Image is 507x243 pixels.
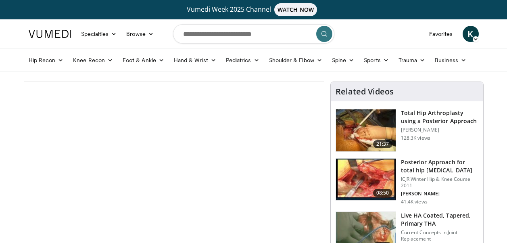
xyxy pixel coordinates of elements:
p: 41.4K views [401,199,428,205]
p: [PERSON_NAME] [401,191,478,197]
h3: Live HA Coated, Tapered, Primary THA [401,212,478,228]
input: Search topics, interventions [173,24,334,44]
a: 21:37 Total Hip Arthroplasty using a Posterior Approach [PERSON_NAME] 128.3K views [336,109,478,152]
img: 297873_0003_1.png.150x105_q85_crop-smart_upscale.jpg [336,159,396,201]
a: Shoulder & Elbow [264,52,327,68]
a: Hand & Wrist [169,52,221,68]
img: VuMedi Logo [29,30,71,38]
h3: Posterior Approach for total hip [MEDICAL_DATA] [401,158,478,174]
p: 128.3K views [401,135,430,141]
a: 08:50 Posterior Approach for total hip [MEDICAL_DATA] ICJR Winter Hip & Knee Course 2011 [PERSON_... [336,158,478,205]
a: Trauma [394,52,430,68]
a: Knee Recon [68,52,118,68]
h4: Related Videos [336,87,394,96]
span: 21:37 [373,140,392,148]
a: Spine [327,52,359,68]
a: Specialties [76,26,122,42]
a: Vumedi Week 2025 ChannelWATCH NOW [30,3,478,16]
a: Hip Recon [24,52,69,68]
p: ICJR Winter Hip & Knee Course 2011 [401,176,478,189]
a: Pediatrics [221,52,264,68]
span: WATCH NOW [274,3,317,16]
img: 286987_0000_1.png.150x105_q85_crop-smart_upscale.jpg [336,109,396,151]
a: K [463,26,479,42]
a: Favorites [424,26,458,42]
p: [PERSON_NAME] [401,127,478,133]
p: Current Concepts in Joint Replacement [401,229,478,242]
a: Foot & Ankle [118,52,169,68]
span: 08:50 [373,189,392,197]
a: Business [430,52,471,68]
a: Sports [359,52,394,68]
h3: Total Hip Arthroplasty using a Posterior Approach [401,109,478,125]
a: Browse [121,26,159,42]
